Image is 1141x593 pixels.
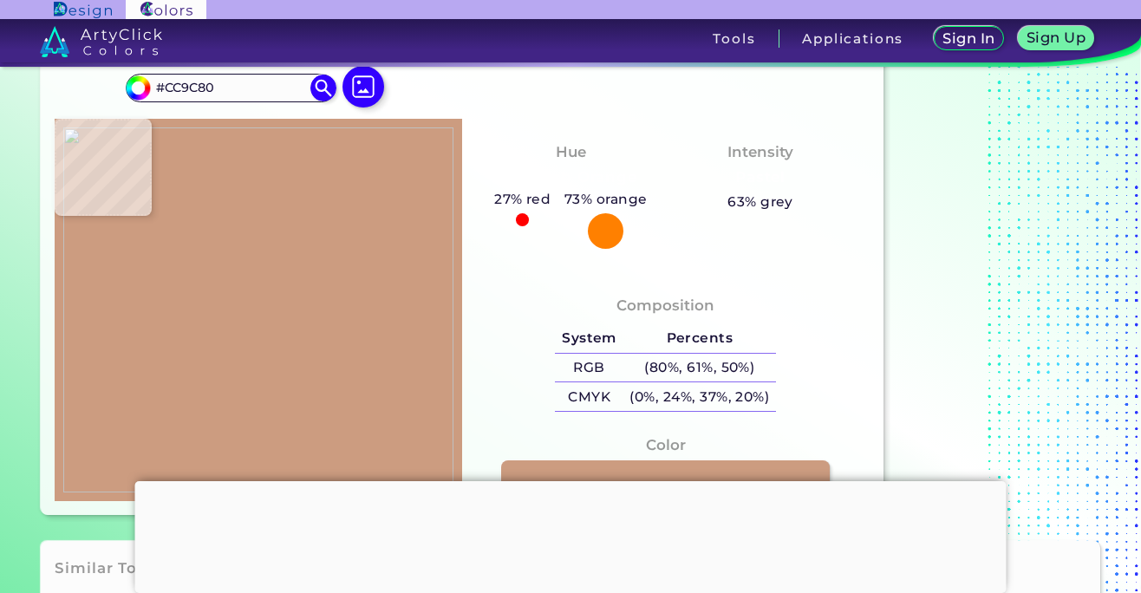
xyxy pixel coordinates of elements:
[557,188,654,211] h5: 73% orange
[713,32,755,45] h3: Tools
[135,481,1007,589] iframe: Advertisement
[487,188,557,211] h5: 27% red
[150,76,311,100] input: type color..
[646,433,686,458] h4: Color
[623,354,776,382] h5: (80%, 61%, 50%)
[727,140,793,165] h4: Intensity
[54,2,112,18] img: ArtyClick Design logo
[555,324,623,353] h5: System
[556,140,586,165] h4: Hue
[63,127,453,492] img: 40331209-e157-4b3e-b257-4cecd88f8437
[623,324,776,353] h5: Percents
[310,75,336,101] img: icon search
[943,31,994,45] h5: Sign In
[802,32,903,45] h3: Applications
[623,382,776,411] h5: (0%, 24%, 37%, 20%)
[40,26,162,57] img: logo_artyclick_colors_white.svg
[555,354,623,382] h5: RGB
[728,167,793,188] h3: Pastel
[727,191,793,213] h5: 63% grey
[1020,27,1093,50] a: Sign Up
[1027,30,1085,44] h5: Sign Up
[342,66,384,108] img: icon picture
[55,558,160,579] h3: Similar Tools
[498,167,645,188] h3: Reddish Orange
[935,27,1003,50] a: Sign In
[616,293,714,318] h4: Composition
[555,382,623,411] h5: CMYK
[890,16,1107,522] iframe: Advertisement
